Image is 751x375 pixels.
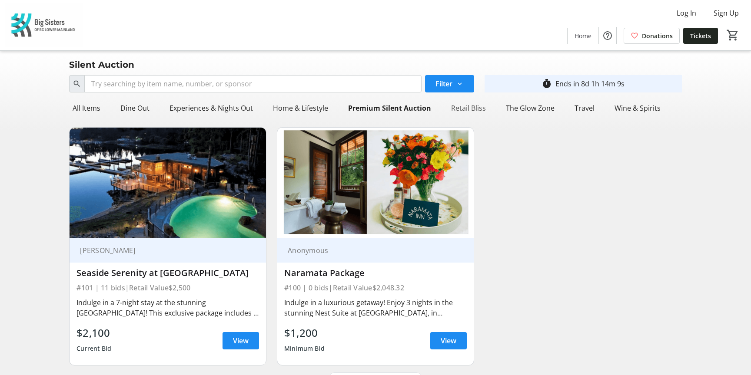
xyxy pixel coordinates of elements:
[599,27,616,44] button: Help
[714,8,739,18] span: Sign Up
[117,99,153,117] div: Dine Out
[555,79,625,89] div: Ends in 8d 1h 14m 9s
[571,99,598,117] div: Travel
[166,99,256,117] div: Experiences & Nights Out
[690,31,711,40] span: Tickets
[76,341,111,356] div: Current Bid
[345,99,435,117] div: Premium Silent Auction
[76,268,259,278] div: Seaside Serenity at [GEOGRAPHIC_DATA]
[677,8,696,18] span: Log In
[575,31,591,40] span: Home
[725,27,741,43] button: Cart
[284,282,467,294] div: #100 | 0 bids | Retail Value $2,048.32
[69,99,104,117] div: All Items
[277,128,474,238] img: Naramata Package
[441,336,456,346] span: View
[284,268,467,278] div: Naramata Package
[670,6,703,20] button: Log In
[683,28,718,44] a: Tickets
[76,325,111,341] div: $2,100
[707,6,746,20] button: Sign Up
[284,325,325,341] div: $1,200
[425,75,474,92] button: Filter
[624,28,680,44] a: Donations
[84,75,422,92] input: Try searching by item name, number, or sponsor
[284,246,456,255] div: Anonymous
[611,99,664,117] div: Wine & Spirits
[430,332,467,349] a: View
[542,79,552,89] mat-icon: timer_outline
[284,341,325,356] div: Minimum Bid
[642,31,673,40] span: Donations
[269,99,332,117] div: Home & Lifestyle
[435,79,452,89] span: Filter
[76,246,249,255] div: [PERSON_NAME]
[76,297,259,318] div: Indulge in a 7-night stay at the stunning [GEOGRAPHIC_DATA]! This exclusive package includes a tw...
[284,297,467,318] div: Indulge in a luxurious getaway! Enjoy 3 nights in the stunning Nest Suite at [GEOGRAPHIC_DATA], i...
[64,58,140,72] div: Silent Auction
[448,99,489,117] div: Retail Bliss
[5,3,83,47] img: Big Sisters of BC Lower Mainland's Logo
[70,128,266,238] img: Seaside Serenity at Painted Boat Resort & Marina
[233,336,249,346] span: View
[76,282,259,294] div: #101 | 11 bids | Retail Value $2,500
[568,28,598,44] a: Home
[502,99,558,117] div: The Glow Zone
[223,332,259,349] a: View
